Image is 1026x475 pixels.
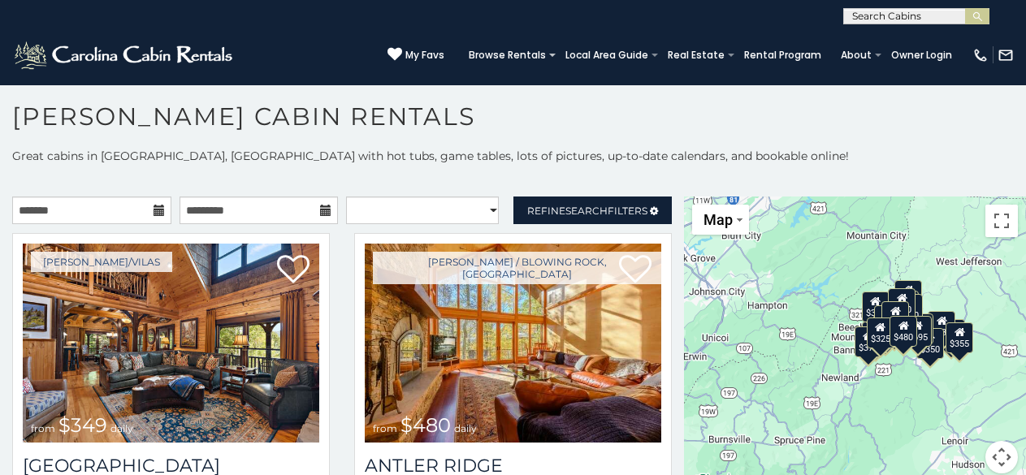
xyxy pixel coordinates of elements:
[854,326,881,356] div: $375
[400,413,451,437] span: $480
[58,413,107,437] span: $349
[894,279,922,310] div: $525
[972,47,989,63] img: phone-regular-white.png
[557,44,656,67] a: Local Area Guide
[387,47,444,63] a: My Favs
[985,441,1018,473] button: Map camera controls
[461,44,554,67] a: Browse Rentals
[277,253,310,287] a: Add to favorites
[946,322,973,353] div: $355
[894,294,922,325] div: $250
[881,301,909,332] div: $210
[31,422,55,434] span: from
[889,316,916,347] div: $315
[861,291,889,322] div: $305
[866,317,894,348] div: $325
[998,47,1014,63] img: mail-regular-white.png
[903,316,931,347] div: $695
[12,39,237,71] img: White-1-2.png
[365,244,661,443] img: Antler Ridge
[405,48,444,63] span: My Favs
[906,313,933,343] div: $380
[454,422,477,434] span: daily
[660,44,733,67] a: Real Estate
[736,44,829,67] a: Rental Program
[833,44,880,67] a: About
[703,211,733,228] span: Map
[527,205,647,217] span: Refine Filters
[373,252,661,284] a: [PERSON_NAME] / Blowing Rock, [GEOGRAPHIC_DATA]
[110,422,133,434] span: daily
[565,205,608,217] span: Search
[883,44,960,67] a: Owner Login
[31,252,172,272] a: [PERSON_NAME]/Vilas
[928,311,955,342] div: $930
[373,422,397,434] span: from
[23,244,319,443] a: Diamond Creek Lodge from $349 daily
[23,244,319,443] img: Diamond Creek Lodge
[916,328,943,359] div: $350
[890,315,917,346] div: $480
[888,287,916,318] div: $320
[985,205,1018,237] button: Toggle fullscreen view
[365,244,661,443] a: Antler Ridge from $480 daily
[692,205,749,235] button: Change map style
[513,196,673,224] a: RefineSearchFilters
